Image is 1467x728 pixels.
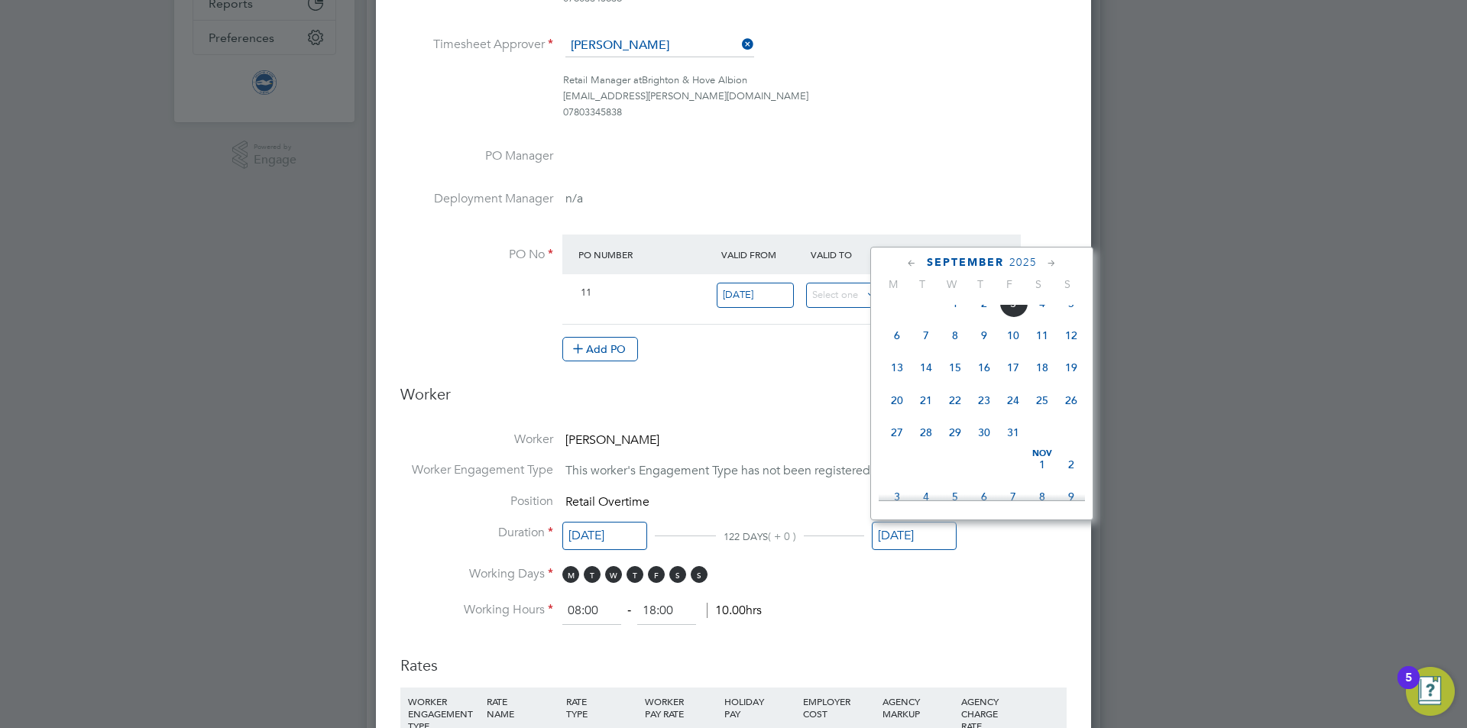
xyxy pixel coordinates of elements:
[879,277,908,291] span: M
[807,241,896,268] div: Valid To
[882,418,912,447] span: 27
[400,191,553,207] label: Deployment Manager
[562,688,641,727] div: RATE TYPE
[872,522,957,550] input: Select one
[806,283,883,308] input: Select one
[563,105,622,118] span: 07803345838
[648,566,665,583] span: F
[882,386,912,415] span: 20
[605,566,622,583] span: W
[400,493,553,510] label: Position
[1024,277,1053,291] span: S
[912,321,941,350] span: 7
[400,525,553,541] label: Duration
[581,286,591,299] span: 11
[1028,450,1057,458] span: Nov
[1053,277,1082,291] span: S
[1057,321,1086,350] span: 12
[966,277,995,291] span: T
[912,418,941,447] span: 28
[879,688,957,727] div: AGENCY MARKUP
[565,191,583,206] span: n/a
[627,566,643,583] span: T
[400,462,553,478] label: Worker Engagement Type
[563,89,808,102] span: [EMAIL_ADDRESS][PERSON_NAME][DOMAIN_NAME]
[624,603,634,618] span: ‐
[970,386,999,415] span: 23
[400,432,553,448] label: Worker
[562,566,579,583] span: M
[995,277,1024,291] span: F
[1028,386,1057,415] span: 25
[1028,450,1057,479] span: 1
[642,73,747,86] span: Brighton & Hove Albion
[400,384,1067,416] h3: Worker
[1405,678,1412,697] div: 5
[970,321,999,350] span: 9
[563,73,642,86] span: Retail Manager at
[1057,386,1086,415] span: 26
[912,482,941,511] span: 4
[1057,482,1086,511] span: 9
[937,277,966,291] span: W
[970,482,999,511] span: 6
[941,353,970,382] span: 15
[637,597,696,625] input: 17:00
[941,386,970,415] span: 22
[565,494,649,510] span: Retail Overtime
[400,148,553,164] label: PO Manager
[562,522,647,550] input: Select one
[1028,321,1057,350] span: 11
[565,432,659,448] span: [PERSON_NAME]
[999,418,1028,447] span: 31
[1009,256,1037,269] span: 2025
[717,241,807,268] div: Valid From
[669,566,686,583] span: S
[562,337,638,361] button: Add PO
[565,34,754,57] input: Search for...
[641,688,720,727] div: WORKER PAY RATE
[717,283,794,308] input: Select one
[908,277,937,291] span: T
[400,247,553,263] label: PO No
[584,566,601,583] span: T
[575,241,717,268] div: PO Number
[400,566,553,582] label: Working Days
[721,688,799,727] div: HOLIDAY PAY
[895,241,985,268] div: Expiry
[1057,353,1086,382] span: 19
[941,482,970,511] span: 5
[999,353,1028,382] span: 17
[970,418,999,447] span: 30
[565,464,949,479] span: This worker's Engagement Type has not been registered by its Agency.
[882,482,912,511] span: 3
[1406,667,1455,716] button: Open Resource Center, 5 new notifications
[999,321,1028,350] span: 10
[970,353,999,382] span: 16
[799,688,878,727] div: EMPLOYER COST
[707,603,762,618] span: 10.00hrs
[400,640,1067,675] h3: Rates
[999,386,1028,415] span: 24
[882,353,912,382] span: 13
[1028,482,1057,511] span: 8
[999,482,1028,511] span: 7
[768,529,796,543] span: ( + 0 )
[912,386,941,415] span: 21
[691,566,708,583] span: S
[927,256,1004,269] span: September
[941,418,970,447] span: 29
[882,321,912,350] span: 6
[912,353,941,382] span: 14
[400,602,553,618] label: Working Hours
[724,530,768,543] span: 122 DAYS
[562,597,621,625] input: 08:00
[941,321,970,350] span: 8
[1028,353,1057,382] span: 18
[400,37,553,53] label: Timesheet Approver
[1057,450,1086,479] span: 2
[483,688,562,727] div: RATE NAME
